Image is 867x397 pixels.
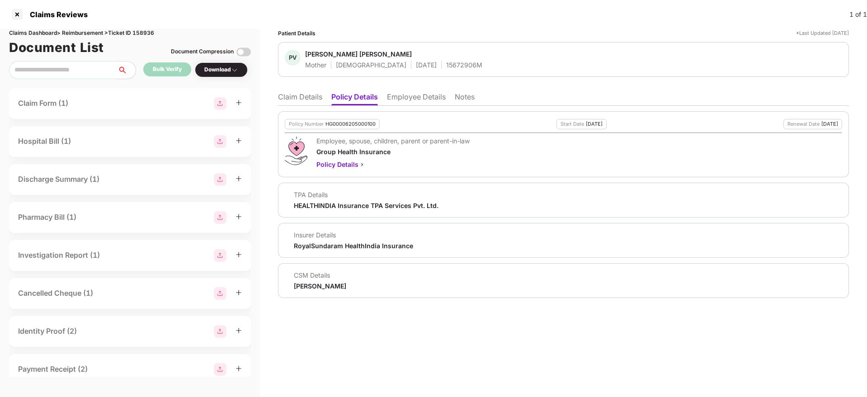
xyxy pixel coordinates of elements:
span: plus [236,213,242,220]
div: Start Date [561,121,584,127]
div: HEALTHINDIA Insurance TPA Services Pvt. Ltd. [294,201,438,210]
li: Policy Details [331,92,378,105]
div: Download [204,66,238,74]
div: RoyalSundaram HealthIndia Insurance [294,241,413,250]
div: Document Compression [171,47,234,56]
img: svg+xml;base64,PHN2ZyBpZD0iQmFjay0yMHgyMCIgeG1sbnM9Imh0dHA6Ly93d3cudzMub3JnLzIwMDAvc3ZnIiB3aWR0aD... [358,161,366,168]
div: Cancelled Cheque (1) [18,288,93,299]
img: svg+xml;base64,PHN2ZyB4bWxucz0iaHR0cDovL3d3dy53My5vcmcvMjAwMC9zdmciIHdpZHRoPSI0OS4zMiIgaGVpZ2h0PS... [285,137,307,165]
div: Hospital Bill (1) [18,136,71,147]
img: svg+xml;base64,PHN2ZyBpZD0iR3JvdXBfMjg4MTMiIGRhdGEtbmFtZT0iR3JvdXAgMjg4MTMiIHhtbG5zPSJodHRwOi8vd3... [214,363,226,376]
div: PV [285,50,301,66]
div: Payment Receipt (2) [18,364,88,375]
div: Mother [305,61,326,69]
h1: Document List [9,38,104,57]
div: Renewal Date [787,121,820,127]
div: Policy Details [316,160,470,170]
div: Identity Proof (2) [18,326,77,337]
li: Employee Details [387,92,446,105]
div: [DATE] [416,61,437,69]
div: Investigation Report (1) [18,250,100,261]
span: plus [236,289,242,296]
img: svg+xml;base64,PHN2ZyBpZD0iR3JvdXBfMjg4MTMiIGRhdGEtbmFtZT0iR3JvdXAgMjg4MTMiIHhtbG5zPSJodHRwOi8vd3... [214,173,226,186]
div: [DEMOGRAPHIC_DATA] [336,61,406,69]
div: CSM Details [294,271,346,279]
div: Insurer Details [294,231,413,239]
span: plus [236,175,242,182]
img: svg+xml;base64,PHN2ZyBpZD0iRHJvcGRvd24tMzJ4MzIiIHhtbG5zPSJodHRwOi8vd3d3LnczLm9yZy8yMDAwL3N2ZyIgd2... [231,66,238,74]
div: Patient Details [278,29,316,38]
div: [PERSON_NAME] [PERSON_NAME] [305,50,412,58]
span: plus [236,137,242,144]
div: TPA Details [294,190,438,199]
img: svg+xml;base64,PHN2ZyBpZD0iR3JvdXBfMjg4MTMiIGRhdGEtbmFtZT0iR3JvdXAgMjg4MTMiIHhtbG5zPSJodHRwOi8vd3... [214,325,226,338]
div: Bulk Verify [153,65,182,74]
img: svg+xml;base64,PHN2ZyBpZD0iR3JvdXBfMjg4MTMiIGRhdGEtbmFtZT0iR3JvdXAgMjg4MTMiIHhtbG5zPSJodHRwOi8vd3... [214,135,226,148]
img: svg+xml;base64,PHN2ZyBpZD0iR3JvdXBfMjg4MTMiIGRhdGEtbmFtZT0iR3JvdXAgMjg4MTMiIHhtbG5zPSJodHRwOi8vd3... [214,287,226,300]
div: Claims Reviews [24,10,88,19]
div: Claim Form (1) [18,98,68,109]
img: svg+xml;base64,PHN2ZyBpZD0iR3JvdXBfMjg4MTMiIGRhdGEtbmFtZT0iR3JvdXAgMjg4MTMiIHhtbG5zPSJodHRwOi8vd3... [214,211,226,224]
div: Group Health Insurance [316,147,470,156]
span: plus [236,365,242,372]
div: Policy Number [289,121,324,127]
div: 1 of 1 [849,9,867,19]
li: Claim Details [278,92,322,105]
li: Notes [455,92,475,105]
div: *Last Updated [DATE] [796,29,849,38]
div: [PERSON_NAME] [294,282,346,290]
span: plus [236,99,242,106]
div: HG00006205000100 [325,121,376,127]
img: svg+xml;base64,PHN2ZyBpZD0iR3JvdXBfMjg4MTMiIGRhdGEtbmFtZT0iR3JvdXAgMjg4MTMiIHhtbG5zPSJodHRwOi8vd3... [214,249,226,262]
div: Pharmacy Bill (1) [18,212,76,223]
div: Discharge Summary (1) [18,174,99,185]
span: plus [236,327,242,334]
div: Claims Dashboard > Reimbursement > Ticket ID 158936 [9,29,251,38]
div: [DATE] [586,121,603,127]
img: svg+xml;base64,PHN2ZyBpZD0iR3JvdXBfMjg4MTMiIGRhdGEtbmFtZT0iR3JvdXAgMjg4MTMiIHhtbG5zPSJodHRwOi8vd3... [214,97,226,110]
button: search [117,61,136,79]
div: Employee, spouse, children, parent or parent-in-law [316,137,470,145]
span: search [117,66,136,74]
div: [DATE] [821,121,838,127]
img: svg+xml;base64,PHN2ZyBpZD0iVG9nZ2xlLTMyeDMyIiB4bWxucz0iaHR0cDovL3d3dy53My5vcmcvMjAwMC9zdmciIHdpZH... [236,45,251,59]
span: plus [236,251,242,258]
div: 15672906M [446,61,482,69]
